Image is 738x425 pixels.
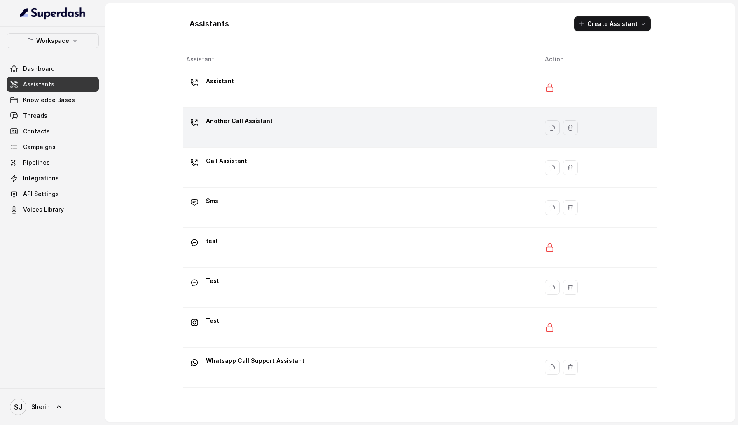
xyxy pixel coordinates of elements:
p: Test [206,314,219,327]
a: Knowledge Bases [7,93,99,107]
span: API Settings [23,190,59,198]
a: Assistants [7,77,99,92]
span: Pipelines [23,159,50,167]
p: test [206,234,218,248]
span: Assistants [23,80,54,89]
span: Threads [23,112,47,120]
p: Test [206,274,219,287]
p: Another Call Assistant [206,114,273,128]
p: Sms [206,194,218,208]
a: Pipelines [7,155,99,170]
a: Voices Library [7,202,99,217]
p: Whatsapp Call Support Assistant [206,354,304,367]
th: Action [538,51,657,68]
h1: Assistants [189,17,229,30]
span: Dashboard [23,65,55,73]
a: Threads [7,108,99,123]
span: Knowledge Bases [23,96,75,104]
span: Contacts [23,127,50,135]
a: Sherin [7,395,99,418]
span: Integrations [23,174,59,182]
p: Workspace [36,36,69,46]
button: Create Assistant [574,16,651,31]
a: API Settings [7,187,99,201]
span: Campaigns [23,143,56,151]
span: Sherin [31,403,50,411]
a: Contacts [7,124,99,139]
p: Assistant [206,75,234,88]
text: SJ [14,403,23,411]
img: light.svg [20,7,86,20]
span: Voices Library [23,205,64,214]
a: Campaigns [7,140,99,154]
button: Workspace [7,33,99,48]
th: Assistant [183,51,538,68]
a: Dashboard [7,61,99,76]
a: Integrations [7,171,99,186]
p: Call Assistant [206,154,247,168]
